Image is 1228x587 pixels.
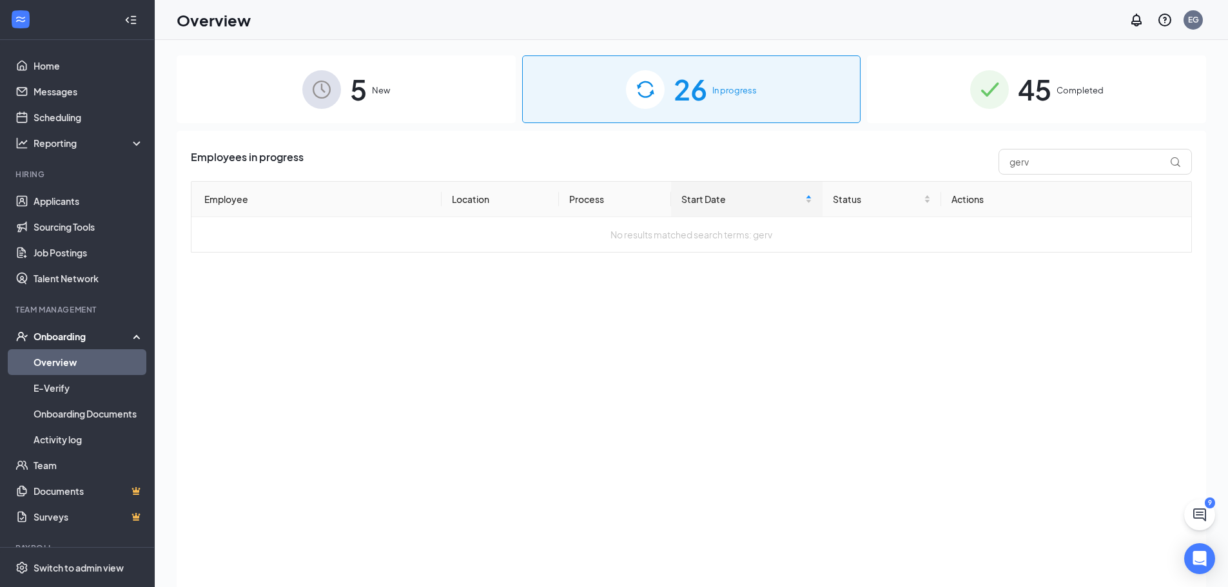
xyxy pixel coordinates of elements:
th: Status [823,182,941,217]
div: Onboarding [34,330,133,343]
a: Job Postings [34,240,144,265]
svg: Settings [15,561,28,574]
svg: Analysis [15,137,28,149]
input: Search by Name, Job Posting, or Process [999,149,1192,175]
a: Messages [34,79,144,104]
div: Open Intercom Messenger [1184,543,1215,574]
span: Start Date [681,192,803,206]
span: Completed [1057,84,1104,97]
span: Status [833,192,921,206]
svg: UserCheck [15,330,28,343]
span: 45 [1018,67,1051,111]
div: EG [1188,14,1199,25]
span: 26 [674,67,707,111]
div: Team Management [15,304,141,315]
a: Onboarding Documents [34,401,144,427]
span: New [372,84,390,97]
a: Applicants [34,188,144,214]
a: SurveysCrown [34,504,144,530]
svg: QuestionInfo [1157,12,1173,28]
svg: Notifications [1129,12,1144,28]
span: 5 [350,67,367,111]
td: No results matched search terms: gerv [191,217,1191,252]
div: Reporting [34,137,144,149]
button: ChatActive [1184,499,1215,530]
div: Payroll [15,543,141,553]
a: Sourcing Tools [34,214,144,240]
th: Location [442,182,559,217]
div: 9 [1205,497,1215,508]
th: Actions [941,182,1191,217]
a: Home [34,53,144,79]
svg: ChatActive [1192,507,1207,523]
a: Talent Network [34,265,144,291]
span: Employees in progress [191,149,304,175]
a: DocumentsCrown [34,478,144,504]
th: Employee [191,182,442,217]
a: Activity log [34,427,144,452]
span: In progress [712,84,757,97]
h1: Overview [177,9,251,31]
a: E-Verify [34,375,144,401]
th: Process [559,182,671,217]
div: Hiring [15,169,141,180]
a: Team [34,452,144,478]
a: Overview [34,349,144,375]
a: Scheduling [34,104,144,130]
svg: Collapse [124,14,137,26]
div: Switch to admin view [34,561,124,574]
svg: WorkstreamLogo [14,13,27,26]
